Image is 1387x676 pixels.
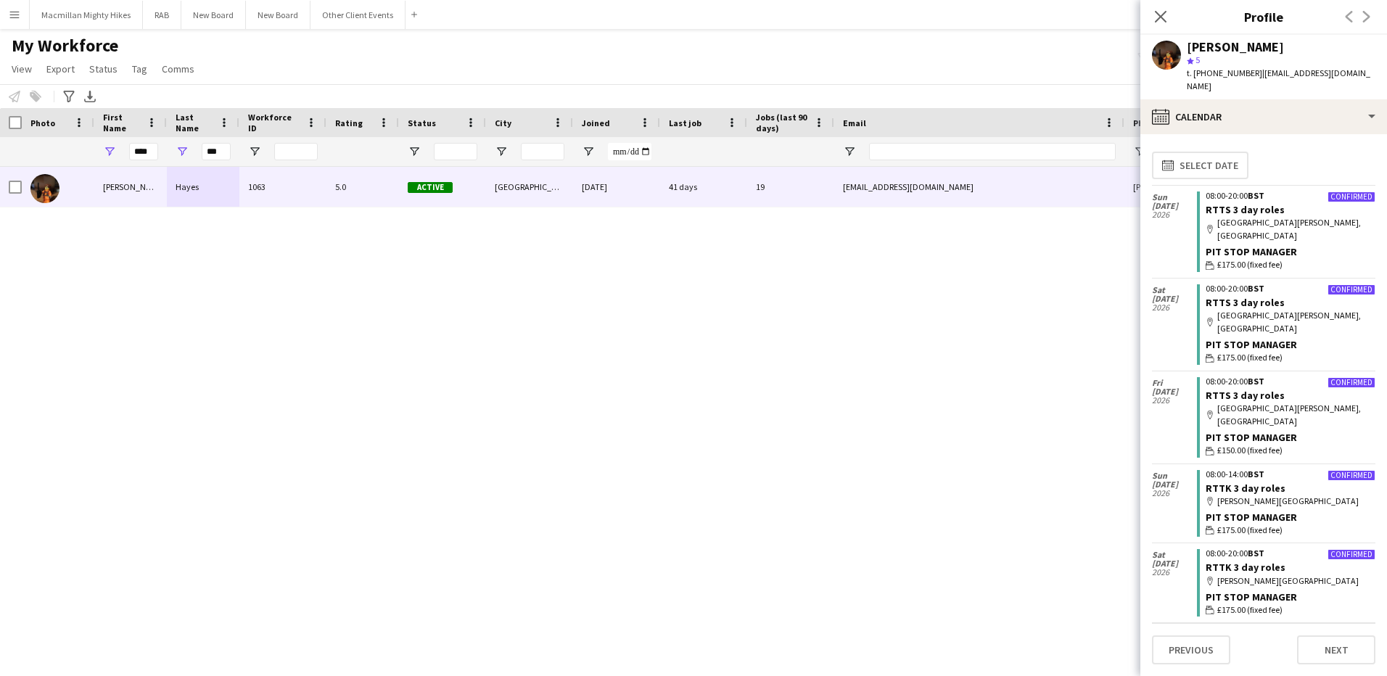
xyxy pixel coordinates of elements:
[1206,470,1375,479] div: 08:00-14:00
[573,167,660,207] div: [DATE]
[1206,296,1285,309] a: RTTS 3 day roles
[486,167,573,207] div: [GEOGRAPHIC_DATA]
[1152,480,1197,489] span: [DATE]
[94,167,167,207] div: [PERSON_NAME]
[843,145,856,158] button: Open Filter Menu
[1328,549,1375,560] div: Confirmed
[434,143,477,160] input: Status Filter Input
[46,62,75,75] span: Export
[310,1,406,29] button: Other Client Events
[248,145,261,158] button: Open Filter Menu
[521,143,564,160] input: City Filter Input
[1297,635,1375,664] button: Next
[408,145,421,158] button: Open Filter Menu
[1152,379,1197,387] span: Fri
[1217,351,1283,364] span: £175.00 (fixed fee)
[202,143,231,160] input: Last Name Filter Input
[1206,338,1375,351] div: Pit Stop Manager
[1217,444,1283,457] span: £150.00 (fixed fee)
[1152,396,1197,405] span: 2026
[1248,283,1264,294] span: BST
[1187,67,1262,78] span: t. [PHONE_NUMBER]
[1206,511,1375,524] div: Pit Stop Manager
[326,167,399,207] div: 5.0
[1248,548,1264,558] span: BST
[6,59,38,78] a: View
[1133,145,1146,158] button: Open Filter Menu
[1206,561,1285,574] a: RTTK 3 day roles
[1152,489,1197,498] span: 2026
[582,145,595,158] button: Open Filter Menu
[176,112,213,133] span: Last Name
[756,112,808,133] span: Jobs (last 90 days)
[1152,193,1197,202] span: Sun
[843,118,866,128] span: Email
[1152,286,1197,294] span: Sat
[1152,471,1197,480] span: Sun
[30,118,55,128] span: Photo
[1206,574,1375,588] div: [PERSON_NAME][GEOGRAPHIC_DATA]
[1217,258,1283,271] span: £175.00 (fixed fee)
[167,167,239,207] div: Hayes
[408,118,436,128] span: Status
[1152,202,1197,210] span: [DATE]
[1328,191,1375,202] div: Confirmed
[1187,41,1284,54] div: [PERSON_NAME]
[1206,549,1375,558] div: 08:00-20:00
[1328,470,1375,481] div: Confirmed
[1152,568,1197,577] span: 2026
[608,143,651,160] input: Joined Filter Input
[129,143,158,160] input: First Name Filter Input
[1152,559,1197,568] span: [DATE]
[89,62,118,75] span: Status
[1206,216,1375,242] div: [GEOGRAPHIC_DATA][PERSON_NAME], [GEOGRAPHIC_DATA]
[1140,7,1387,26] h3: Profile
[103,145,116,158] button: Open Filter Menu
[1124,167,1310,207] div: [PHONE_NUMBER]
[156,59,200,78] a: Comms
[176,145,189,158] button: Open Filter Menu
[1206,495,1375,508] div: [PERSON_NAME][GEOGRAPHIC_DATA]
[408,182,453,193] span: Active
[1152,387,1197,396] span: [DATE]
[1328,284,1375,295] div: Confirmed
[1140,99,1387,134] div: Calendar
[30,1,143,29] button: Macmillan Mighty Hikes
[1206,377,1375,386] div: 08:00-20:00
[246,1,310,29] button: New Board
[1206,402,1375,428] div: [GEOGRAPHIC_DATA][PERSON_NAME], [GEOGRAPHIC_DATA]
[1133,118,1158,128] span: Phone
[1187,67,1370,91] span: | [EMAIL_ADDRESS][DOMAIN_NAME]
[60,88,78,105] app-action-btn: Advanced filters
[1206,284,1375,293] div: 08:00-20:00
[1206,309,1375,335] div: [GEOGRAPHIC_DATA][PERSON_NAME], [GEOGRAPHIC_DATA]
[1206,203,1285,216] a: RTTS 3 day roles
[132,62,147,75] span: Tag
[1248,376,1264,387] span: BST
[41,59,81,78] a: Export
[1248,190,1264,201] span: BST
[1152,152,1248,179] button: Select date
[12,62,32,75] span: View
[1152,294,1197,303] span: [DATE]
[83,59,123,78] a: Status
[181,1,246,29] button: New Board
[103,112,141,133] span: First Name
[30,174,59,203] img: Emma Hayes
[1206,389,1285,402] a: RTTS 3 day roles
[239,167,326,207] div: 1063
[1152,303,1197,312] span: 2026
[248,112,300,133] span: Workforce ID
[12,35,118,57] span: My Workforce
[335,118,363,128] span: Rating
[660,167,747,207] div: 41 days
[162,62,194,75] span: Comms
[669,118,701,128] span: Last job
[1248,469,1264,479] span: BST
[1328,377,1375,388] div: Confirmed
[495,145,508,158] button: Open Filter Menu
[1152,635,1230,664] button: Previous
[143,1,181,29] button: RAB
[582,118,610,128] span: Joined
[1217,524,1283,537] span: £175.00 (fixed fee)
